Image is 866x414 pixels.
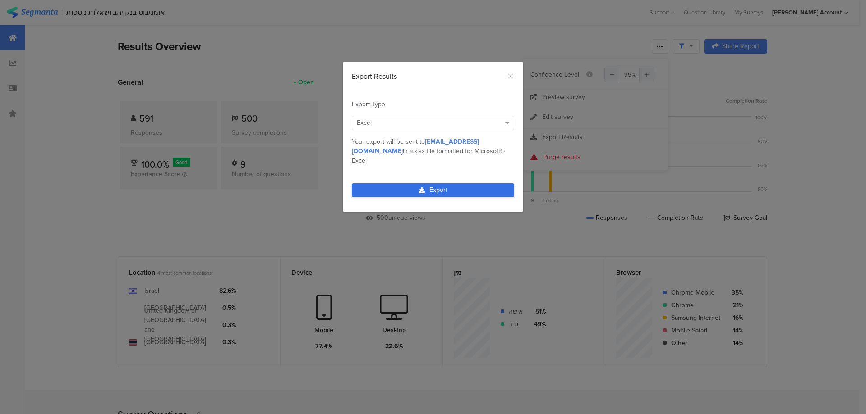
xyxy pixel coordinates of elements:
[343,62,523,212] div: dialog
[352,146,505,165] span: .xlsx file formatted for Microsoft© Excel
[357,118,372,127] span: Excel
[352,71,514,82] div: Export Results
[352,183,514,197] a: Export
[352,100,514,109] div: Export Type
[352,137,514,165] div: Your export will be sent to in a
[507,71,514,82] button: Close
[352,137,479,156] span: [EMAIL_ADDRESS][DOMAIN_NAME]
